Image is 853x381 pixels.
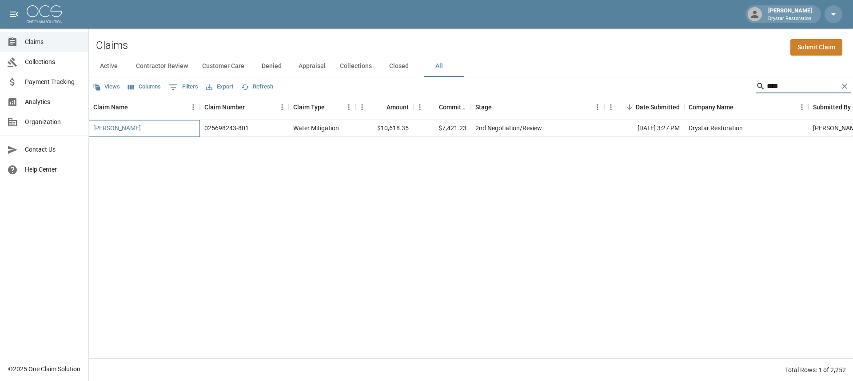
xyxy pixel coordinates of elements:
[492,101,504,113] button: Sort
[765,6,816,22] div: [PERSON_NAME]
[129,56,195,77] button: Contractor Review
[475,95,492,120] div: Stage
[91,80,122,94] button: Views
[333,56,379,77] button: Collections
[439,95,466,120] div: Committed Amount
[684,95,809,120] div: Company Name
[291,56,333,77] button: Appraisal
[355,95,413,120] div: Amount
[790,39,842,56] a: Submit Claim
[768,15,812,23] p: Drystar Restoration
[187,100,200,114] button: Menu
[838,80,851,93] button: Clear
[426,101,439,113] button: Sort
[89,95,200,120] div: Claim Name
[126,80,163,94] button: Select columns
[413,95,471,120] div: Committed Amount
[374,101,387,113] button: Sort
[8,365,80,373] div: © 2025 One Claim Solution
[355,120,413,137] div: $10,618.35
[89,56,853,77] div: dynamic tabs
[604,95,684,120] div: Date Submitted
[128,101,140,113] button: Sort
[604,120,684,137] div: [DATE] 3:27 PM
[195,56,251,77] button: Customer Care
[689,95,733,120] div: Company Name
[471,95,604,120] div: Stage
[293,124,339,132] div: Water Mitigation
[293,95,325,120] div: Claim Type
[25,97,81,107] span: Analytics
[93,95,128,120] div: Claim Name
[813,95,851,120] div: Submitted By
[245,101,257,113] button: Sort
[636,95,680,120] div: Date Submitted
[204,124,249,132] div: 025698243-801
[89,56,129,77] button: Active
[342,100,355,114] button: Menu
[96,39,128,52] h2: Claims
[325,101,337,113] button: Sort
[785,365,846,374] div: Total Rows: 1 of 2,252
[25,57,81,67] span: Collections
[5,5,23,23] button: open drawer
[379,56,419,77] button: Closed
[795,100,809,114] button: Menu
[25,117,81,127] span: Organization
[623,101,636,113] button: Sort
[756,79,851,95] div: Search
[25,37,81,47] span: Claims
[93,124,141,132] a: [PERSON_NAME]
[25,145,81,154] span: Contact Us
[387,95,409,120] div: Amount
[239,80,275,94] button: Refresh
[275,100,289,114] button: Menu
[413,120,471,137] div: $7,421.23
[689,124,743,132] div: Drystar Restoration
[204,80,235,94] button: Export
[204,95,245,120] div: Claim Number
[413,100,426,114] button: Menu
[200,95,289,120] div: Claim Number
[25,165,81,174] span: Help Center
[251,56,291,77] button: Denied
[419,56,459,77] button: All
[591,100,604,114] button: Menu
[604,100,618,114] button: Menu
[733,101,746,113] button: Sort
[167,80,200,94] button: Show filters
[25,77,81,87] span: Payment Tracking
[355,100,369,114] button: Menu
[289,95,355,120] div: Claim Type
[27,5,62,23] img: ocs-logo-white-transparent.png
[475,124,542,132] div: 2nd Negotiation/Review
